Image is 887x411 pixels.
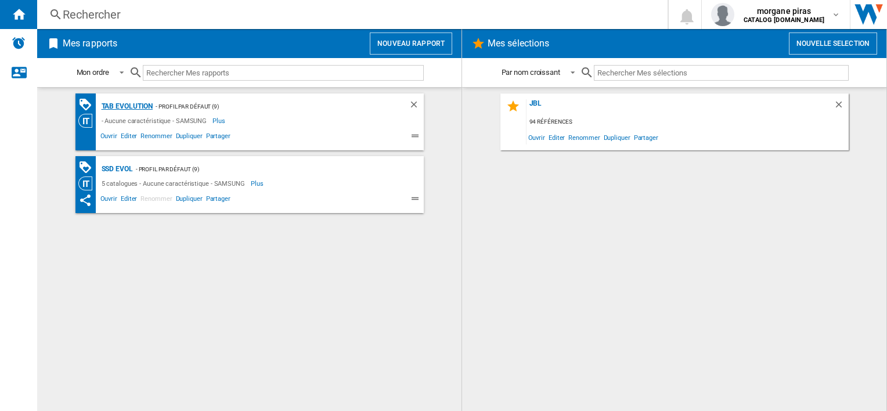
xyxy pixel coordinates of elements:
span: Renommer [139,193,174,207]
span: Ouvrir [99,131,119,145]
h2: Mes rapports [60,33,120,55]
button: Nouvelle selection [789,33,877,55]
div: Matrice PROMOTIONS [78,98,99,112]
div: 94 références [527,115,849,129]
span: Editer [119,193,139,207]
div: JBL [527,99,834,115]
img: alerts-logo.svg [12,36,26,50]
div: TAB Evolution [99,99,153,114]
div: Matrice PROMOTIONS [78,160,99,175]
div: - Aucune caractéristique - SAMSUNG [99,114,213,128]
span: Dupliquer [174,131,204,145]
div: SSD Evol [99,162,133,176]
span: morgane piras [744,5,824,17]
span: Editer [547,129,567,145]
div: Supprimer [834,99,849,115]
span: Partager [204,131,232,145]
span: Ouvrir [527,129,547,145]
h2: Mes sélections [485,33,551,55]
div: Par nom croissant [502,68,560,77]
b: CATALOG [DOMAIN_NAME] [744,16,824,24]
span: Dupliquer [602,129,632,145]
div: Mon ordre [77,68,109,77]
span: Partager [204,193,232,207]
span: Editer [119,131,139,145]
button: Nouveau rapport [370,33,452,55]
span: Renommer [139,131,174,145]
span: Renommer [567,129,601,145]
div: Supprimer [409,99,424,114]
span: Dupliquer [174,193,204,207]
div: Vision Catégorie [78,114,99,128]
span: Plus [212,114,227,128]
ng-md-icon: Ce rapport a été partagé avec vous [78,193,92,207]
img: profile.jpg [711,3,734,26]
div: 5 catalogues - Aucune caractéristique - SAMSUNG [99,176,251,190]
div: - Profil par défaut (9) [133,162,401,176]
div: Rechercher [63,6,637,23]
span: Ouvrir [99,193,119,207]
input: Rechercher Mes sélections [594,65,849,81]
div: Vision Catégorie [78,176,99,190]
span: Partager [632,129,660,145]
input: Rechercher Mes rapports [143,65,424,81]
span: Plus [251,176,265,190]
div: - Profil par défaut (9) [153,99,385,114]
